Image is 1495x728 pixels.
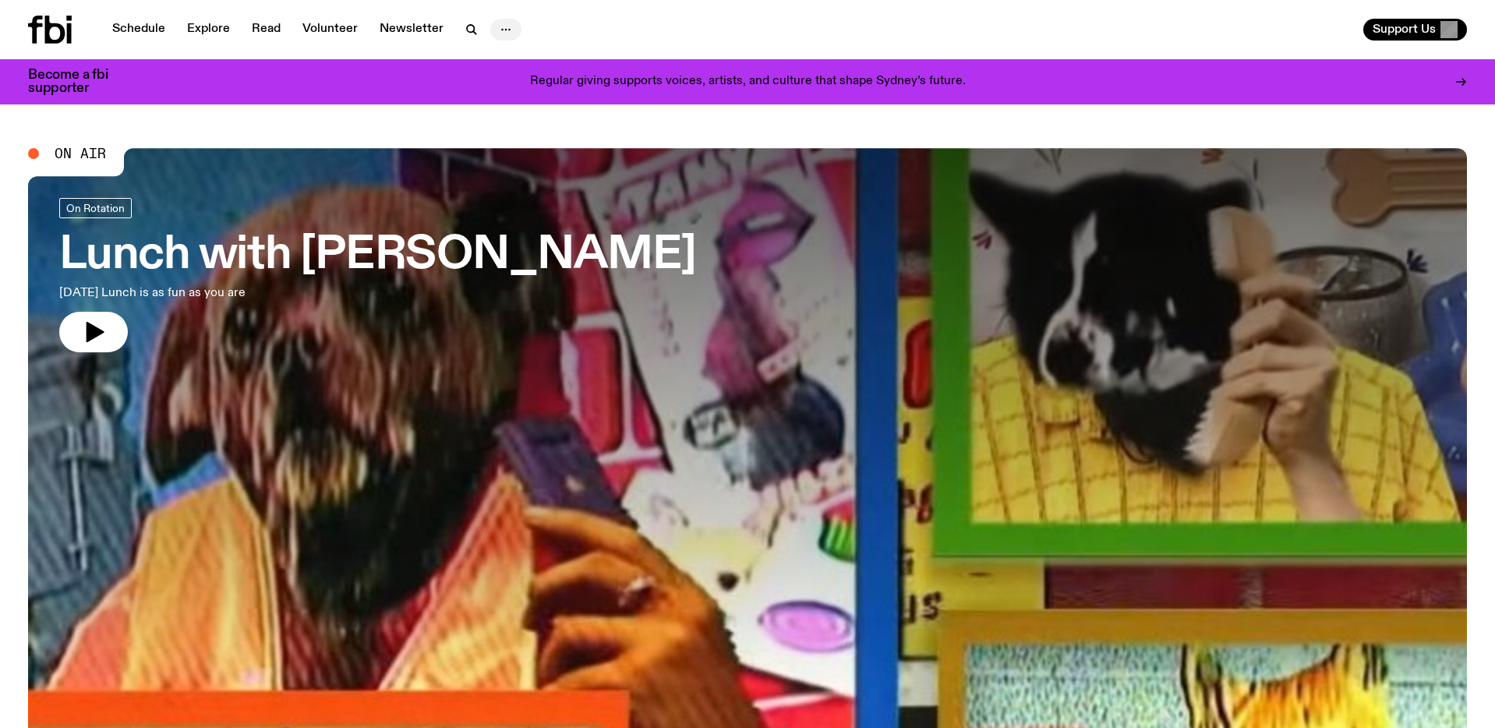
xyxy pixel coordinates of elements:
[1373,23,1436,37] span: Support Us
[59,198,132,218] a: On Rotation
[178,19,239,41] a: Explore
[55,147,106,161] span: On Air
[103,19,175,41] a: Schedule
[530,75,966,89] p: Regular giving supports voices, artists, and culture that shape Sydney’s future.
[59,234,696,277] h3: Lunch with [PERSON_NAME]
[242,19,290,41] a: Read
[59,284,458,302] p: [DATE] Lunch is as fun as you are
[370,19,453,41] a: Newsletter
[28,69,128,95] h3: Become a fbi supporter
[59,198,696,352] a: Lunch with [PERSON_NAME][DATE] Lunch is as fun as you are
[66,202,125,214] span: On Rotation
[293,19,367,41] a: Volunteer
[1363,19,1467,41] button: Support Us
